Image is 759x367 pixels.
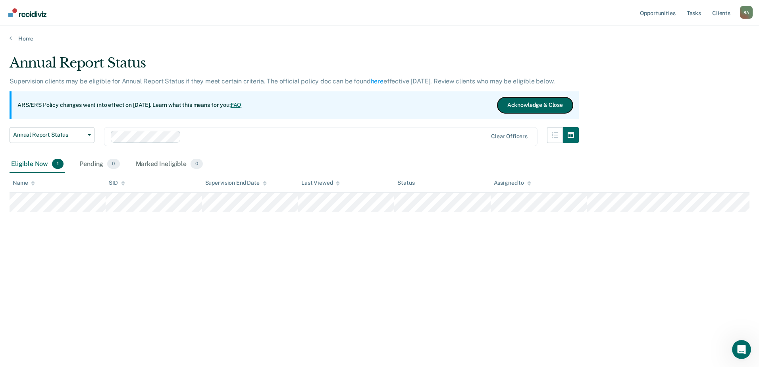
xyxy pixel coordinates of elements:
[13,180,35,186] div: Name
[397,180,414,186] div: Status
[740,6,753,19] button: Profile dropdown button
[13,131,85,138] span: Annual Report Status
[10,55,579,77] div: Annual Report Status
[52,159,64,169] span: 1
[17,101,241,109] p: ARS/ERS Policy changes went into effect on [DATE]. Learn what this means for you:
[109,180,125,186] div: SID
[732,340,751,359] iframe: Intercom live chat
[134,156,205,173] div: Marked Ineligible0
[10,35,749,42] a: Home
[107,159,119,169] span: 0
[491,133,528,140] div: Clear officers
[371,77,383,85] a: here
[205,180,267,186] div: Supervision End Date
[78,156,121,173] div: Pending0
[231,102,242,108] a: FAQ
[301,180,340,186] div: Last Viewed
[10,127,94,143] button: Annual Report Status
[10,156,65,173] div: Eligible Now1
[740,6,753,19] div: R A
[8,8,46,17] img: Recidiviz
[191,159,203,169] span: 0
[10,77,555,85] p: Supervision clients may be eligible for Annual Report Status if they meet certain criteria. The o...
[497,97,573,113] button: Acknowledge & Close
[494,180,531,186] div: Assigned to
